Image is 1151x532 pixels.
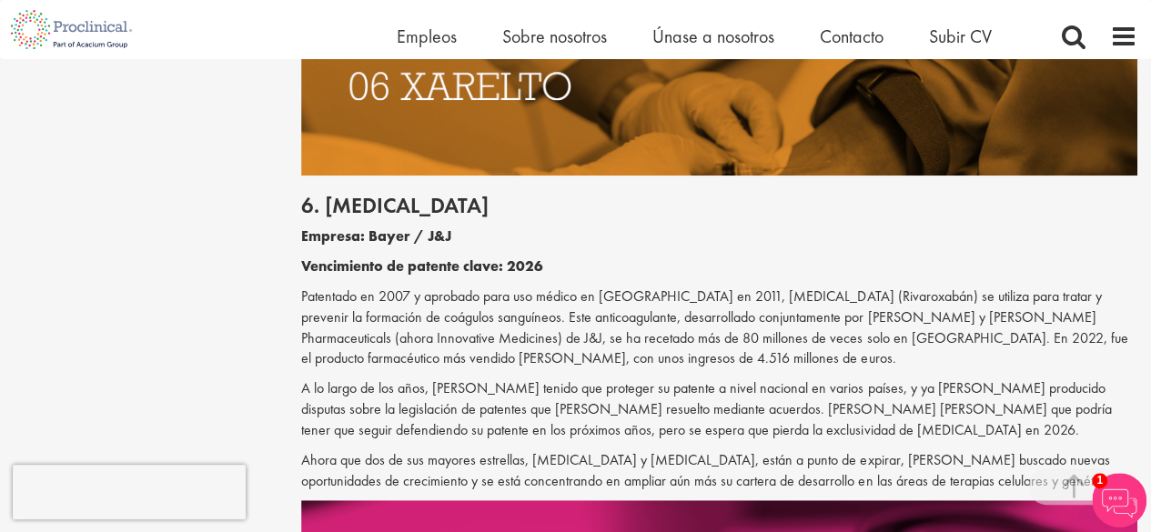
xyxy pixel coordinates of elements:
iframe: reCAPTCHA [13,465,246,519]
a: Únase a nosotros [652,25,774,48]
font: 6. [MEDICAL_DATA] [301,191,489,219]
font: Empresa: Bayer / J&J [301,226,451,246]
font: A lo largo de los años, [PERSON_NAME] tenido que proteger su patente a nivel nacional en varios p... [301,378,1111,439]
img: Chatbot [1092,473,1146,527]
font: Ahora que dos de sus mayores estrellas, [MEDICAL_DATA] y [MEDICAL_DATA], están a punto de expirar... [301,450,1118,490]
a: Empleos [397,25,457,48]
font: Patentado en 2007 y aprobado para uso médico en [GEOGRAPHIC_DATA] en 2011, [MEDICAL_DATA] (Rivaro... [301,286,1127,368]
a: Sobre nosotros [502,25,607,48]
a: Subir CV [929,25,992,48]
a: Contacto [820,25,883,48]
font: 1 [1096,474,1103,487]
font: Vencimiento de patente clave: 2026 [301,256,543,276]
